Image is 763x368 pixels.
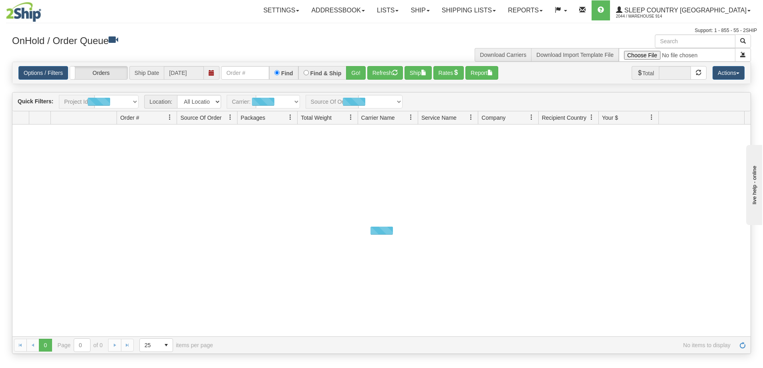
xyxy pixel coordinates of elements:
button: Actions [713,66,745,80]
a: Reports [502,0,549,20]
label: Find & Ship [310,70,342,76]
input: Search [655,34,735,48]
span: 25 [145,341,155,349]
a: Addressbook [305,0,371,20]
span: Total [632,66,659,80]
a: Ship [405,0,435,20]
a: Carrier Name filter column settings [404,111,418,124]
span: Source Of Order [180,114,221,122]
a: Lists [371,0,405,20]
span: Ship Date [129,66,164,80]
span: select [160,339,173,352]
img: logo2044.jpg [6,2,41,22]
a: Recipient Country filter column settings [585,111,598,124]
span: Total Weight [301,114,332,122]
span: Location: [144,95,177,109]
span: Recipient Country [542,114,586,122]
button: Search [735,34,751,48]
span: Order # [120,114,139,122]
div: Support: 1 - 855 - 55 - 2SHIP [6,27,757,34]
input: Import [619,48,735,62]
a: Source Of Order filter column settings [223,111,237,124]
a: Service Name filter column settings [464,111,478,124]
a: Refresh [736,339,749,352]
span: Packages [241,114,265,122]
span: Company [481,114,505,122]
a: Total Weight filter column settings [344,111,358,124]
a: Settings [257,0,305,20]
button: Report [465,66,498,80]
a: Order # filter column settings [163,111,177,124]
span: Page sizes drop down [139,338,173,352]
span: Page of 0 [58,338,103,352]
a: Sleep Country [GEOGRAPHIC_DATA] 2044 / Warehouse 914 [610,0,757,20]
span: 2044 / Warehouse 914 [616,12,676,20]
span: Page 0 [39,339,52,352]
span: Carrier Name [361,114,395,122]
label: Orders [70,66,127,79]
div: live help - online [6,7,74,13]
label: Find [281,70,293,76]
span: items per page [139,338,213,352]
input: Order # [221,66,269,80]
div: grid toolbar [12,93,751,111]
button: Ship [405,66,432,80]
iframe: chat widget [745,143,762,225]
a: Company filter column settings [525,111,538,124]
button: Go! [346,66,366,80]
h3: OnHold / Order Queue [12,34,376,46]
span: Your $ [602,114,618,122]
a: Download Import Template File [536,52,614,58]
span: Service Name [421,114,457,122]
a: Your $ filter column settings [645,111,658,124]
label: Quick Filters: [18,97,53,105]
a: Shipping lists [436,0,502,20]
button: Refresh [367,66,403,80]
a: Options / Filters [18,66,68,80]
a: Download Carriers [480,52,526,58]
a: Packages filter column settings [284,111,297,124]
span: Sleep Country [GEOGRAPHIC_DATA] [622,7,747,14]
button: Rates [433,66,464,80]
span: No items to display [224,342,731,348]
